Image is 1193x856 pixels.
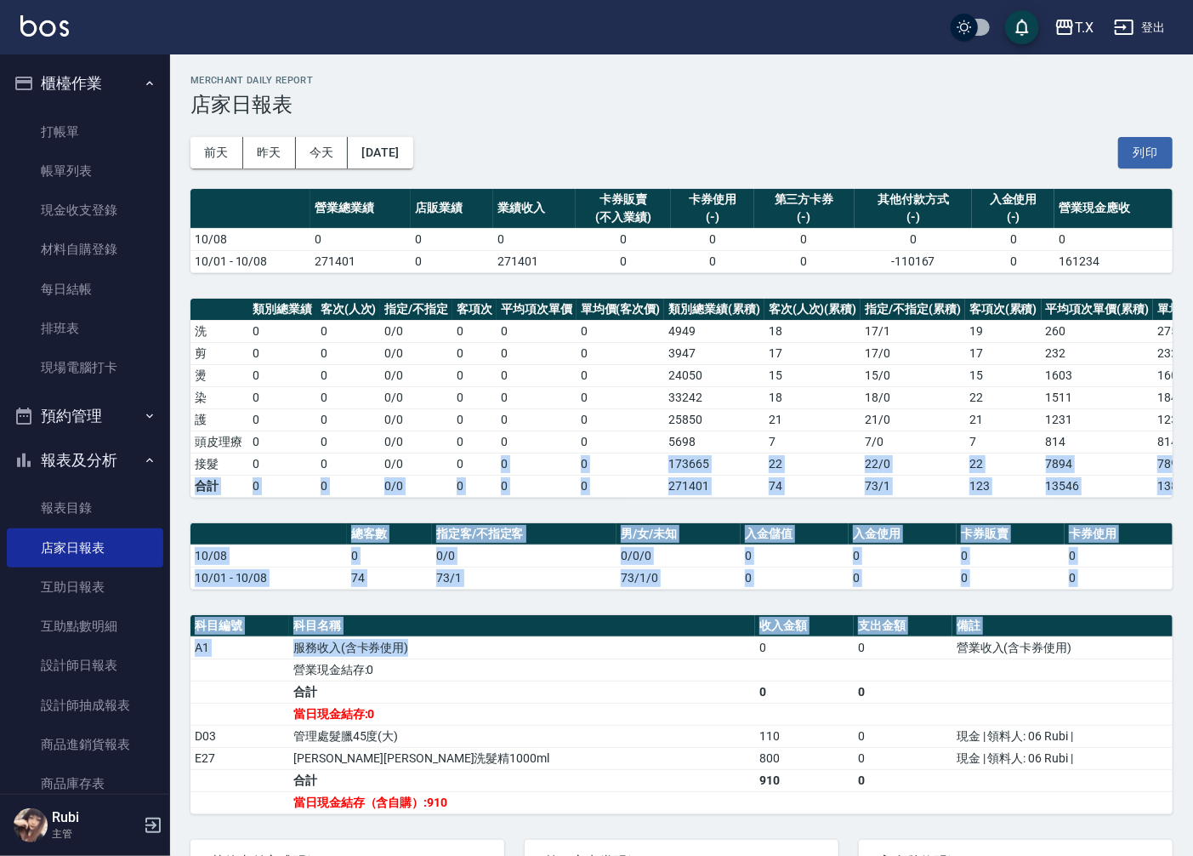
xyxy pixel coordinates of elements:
button: 報表及分析 [7,438,163,482]
td: 0 / 0 [380,408,452,431]
td: 123 [965,475,1042,497]
td: 0 / 0 [380,320,452,342]
td: 0 [497,408,577,431]
a: 現場電腦打卡 [7,348,163,387]
th: 指定/不指定(累積) [861,299,965,321]
div: 其他付款方式 [859,191,969,208]
td: 271401 [493,250,576,272]
td: 18 [764,386,861,408]
a: 設計師日報表 [7,646,163,685]
td: 0 [576,250,671,272]
td: 22 / 0 [861,453,965,475]
td: 合計 [289,769,755,791]
td: 1231 [1042,408,1154,431]
td: 0 [1065,567,1173,589]
td: 0 [497,386,577,408]
td: 0 [671,228,753,250]
td: 0 [854,681,952,703]
a: 帳單列表 [7,151,163,191]
td: 814 [1042,431,1154,453]
td: 0 [577,386,665,408]
td: 0 [452,453,497,475]
td: 0 [577,342,665,364]
td: 0 [755,681,854,703]
td: 合計 [190,475,248,497]
button: 預約管理 [7,394,163,438]
td: 頭皮理療 [190,431,248,453]
a: 打帳單 [7,112,163,151]
td: 5698 [664,431,764,453]
a: 商品進銷貨報表 [7,725,163,764]
td: 0 [248,453,316,475]
td: 0 [957,567,1065,589]
td: 0/0 [432,545,616,567]
th: 營業現金應收 [1054,189,1173,229]
td: 0 [316,364,381,386]
td: 0 [248,320,316,342]
td: 0 [497,475,577,497]
h3: 店家日報表 [190,93,1173,117]
td: 21 / 0 [861,408,965,431]
td: 當日現金結存:0 [289,703,755,725]
td: 73/1 [861,475,965,497]
h2: Merchant Daily Report [190,75,1173,86]
th: 類別總業績(累積) [664,299,764,321]
td: 0 [577,320,665,342]
th: 卡券使用 [1065,523,1173,545]
div: (-) [859,208,969,226]
td: 0 [741,545,849,567]
td: 0 [452,386,497,408]
th: 卡券販賣 [957,523,1065,545]
td: 161234 [1054,250,1173,272]
td: 現金 | 領料人: 06 Rubi | [952,725,1173,747]
button: 前天 [190,137,243,168]
th: 總客數 [347,523,432,545]
th: 客次(人次)(累積) [764,299,861,321]
td: 0 [1054,228,1173,250]
div: (不入業績) [580,208,667,226]
img: Logo [20,15,69,37]
button: 櫃檯作業 [7,61,163,106]
td: 0/0/0 [616,545,741,567]
td: 18 [764,320,861,342]
a: 材料自購登錄 [7,230,163,269]
th: 營業總業績 [310,189,411,229]
td: 0 / 0 [380,386,452,408]
td: 現金 | 領料人: 06 Rubi | [952,747,1173,769]
td: E27 [190,747,289,769]
td: 0 [854,769,952,791]
td: 3947 [664,342,764,364]
td: 1603 [1042,364,1154,386]
button: 今天 [296,137,349,168]
td: 22 [965,386,1042,408]
td: 0 / 0 [380,364,452,386]
td: 0 [411,250,493,272]
td: 25850 [664,408,764,431]
th: 店販業績 [411,189,493,229]
td: 0 [497,364,577,386]
div: 卡券販賣 [580,191,667,208]
td: 17 / 1 [861,320,965,342]
td: 0 [248,475,316,497]
td: 0 [248,342,316,364]
th: 收入金額 [755,615,854,637]
td: 232 [1042,342,1154,364]
td: 0 [452,364,497,386]
td: 當日現金結存（含自購）:910 [289,791,755,813]
td: 0 [497,342,577,364]
td: 17 / 0 [861,342,965,364]
table: a dense table [190,523,1173,590]
div: 入金使用 [976,191,1050,208]
td: 24050 [664,364,764,386]
td: 0 [316,386,381,408]
td: 0 [452,342,497,364]
td: 營業收入(含卡券使用) [952,636,1173,659]
td: 10/01 - 10/08 [190,250,310,272]
td: 0 [972,228,1054,250]
td: 0 / 0 [380,453,452,475]
div: (-) [758,208,850,226]
td: 17 [764,342,861,364]
td: 0 [316,475,381,497]
td: 0 / 0 [380,431,452,453]
button: save [1005,10,1039,44]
